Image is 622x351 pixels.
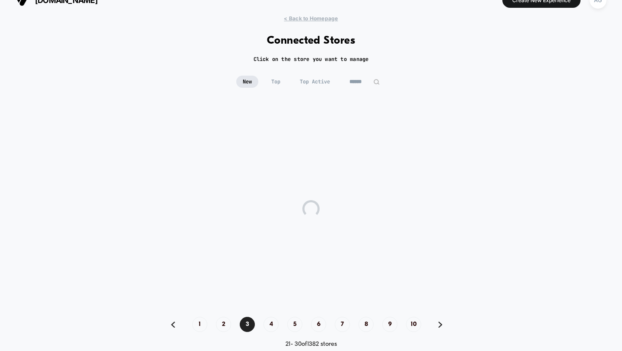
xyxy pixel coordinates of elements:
[438,322,442,328] img: pagination forward
[293,76,336,88] span: Top Active
[171,322,175,328] img: pagination back
[373,79,380,85] img: edit
[284,15,338,22] span: < Back to Homepage
[267,35,355,47] h1: Connected Stores
[254,56,369,63] h2: Click on the store you want to manage
[236,76,258,88] span: New
[265,76,287,88] span: Top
